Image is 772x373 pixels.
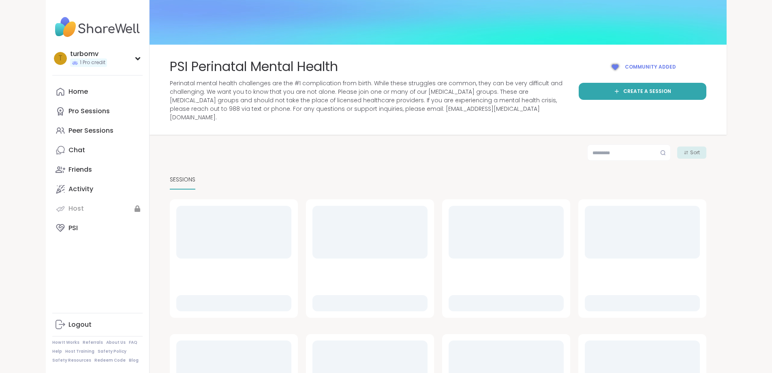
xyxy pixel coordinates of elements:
[94,358,126,363] a: Redeem Code
[80,59,105,66] span: 1 Pro credit
[579,58,706,76] button: Community added
[106,340,126,345] a: About Us
[68,146,85,155] div: Chat
[65,349,94,354] a: Host Training
[68,107,110,116] div: Pro Sessions
[579,83,706,100] a: Create a session
[623,88,671,95] span: Create a session
[129,358,139,363] a: Blog
[68,185,93,194] div: Activity
[52,340,79,345] a: How It Works
[68,165,92,174] div: Friends
[170,58,338,76] span: PSI Perinatal Mental Health
[52,121,143,140] a: Peer Sessions
[52,82,143,101] a: Home
[52,140,143,160] a: Chat
[98,349,126,354] a: Safety Policy
[52,218,143,238] a: PSI
[690,149,700,156] span: Sort
[52,101,143,121] a: Pro Sessions
[68,320,92,329] div: Logout
[68,204,84,213] div: Host
[83,340,103,345] a: Referrals
[52,13,143,41] img: ShareWell Nav Logo
[52,315,143,334] a: Logout
[52,179,143,199] a: Activity
[70,50,107,58] div: turbomv
[68,87,88,96] div: Home
[52,199,143,218] a: Host
[170,175,195,184] span: SESSIONS
[58,53,62,64] span: t
[68,126,113,135] div: Peer Sessions
[52,160,143,179] a: Friends
[170,79,569,122] span: Perinatal mental health challenges are the #1 complication from birth. While these struggles are ...
[68,224,78,233] div: PSI
[625,63,676,71] span: Community added
[129,340,137,345] a: FAQ
[52,358,91,363] a: Safety Resources
[52,349,62,354] a: Help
